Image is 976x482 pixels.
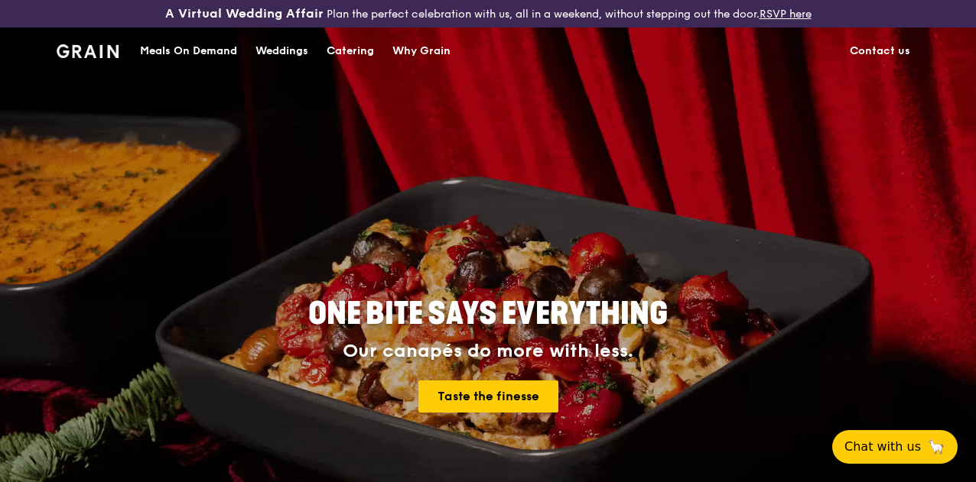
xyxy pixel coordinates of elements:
div: Why Grain [392,28,451,74]
a: Contact us [841,28,919,74]
a: RSVP here [760,8,812,21]
div: Weddings [255,28,308,74]
div: Our canapés do more with less. [213,341,763,362]
h3: A Virtual Wedding Affair [165,6,324,21]
a: Weddings [246,28,317,74]
img: Grain [57,44,119,58]
div: Meals On Demand [140,28,237,74]
a: Taste the finesse [418,380,558,412]
span: ONE BITE SAYS EVERYTHING [308,296,668,332]
button: Chat with us🦙 [832,430,958,464]
a: GrainGrain [57,27,119,73]
div: Catering [327,28,374,74]
span: 🦙 [927,438,945,456]
a: Why Grain [383,28,460,74]
div: Plan the perfect celebration with us, all in a weekend, without stepping out the door. [163,6,814,21]
span: Chat with us [844,438,921,456]
a: Catering [317,28,383,74]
